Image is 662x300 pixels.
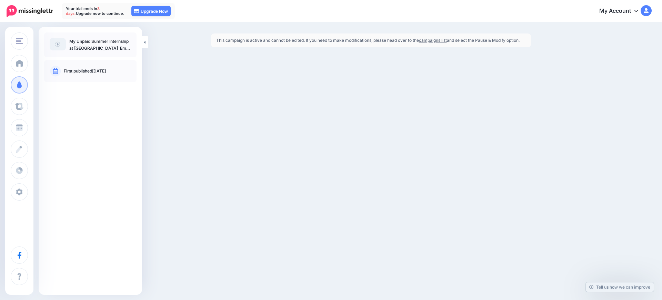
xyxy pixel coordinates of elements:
[66,6,124,16] p: Your trial ends in Upgrade now to continue.
[66,6,100,16] span: 3 days.
[586,282,654,292] a: Tell us how we can improve
[7,5,53,17] img: Missinglettr
[69,38,131,52] p: My Unpaid Summer Internship at [GEOGRAPHIC_DATA]-Em-All-Waha – [PERSON_NAME] #17 – Ghosts of Camp...
[92,68,106,74] a: [DATE]
[419,38,447,43] a: campaigns list
[50,38,66,50] img: article-default-image-icon.png
[16,38,23,44] img: menu.png
[211,33,531,47] div: This campaign is active and cannot be edited. If you need to make modifications, please head over...
[131,6,171,16] a: Upgrade Now
[64,68,131,74] p: First published
[592,3,652,20] a: My Account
